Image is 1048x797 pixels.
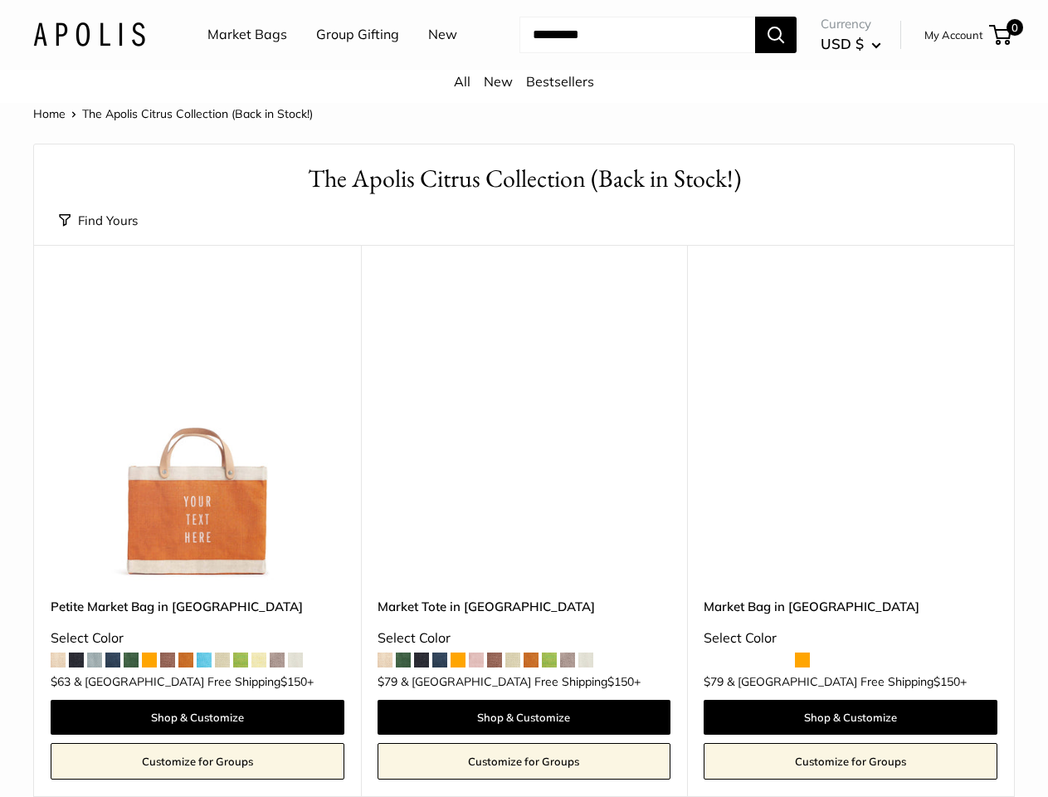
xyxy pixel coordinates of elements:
a: Market Bags [207,22,287,47]
span: The Apolis Citrus Collection (Back in Stock!) [82,106,313,121]
a: All [454,73,470,90]
a: Market Tote in [GEOGRAPHIC_DATA] [378,597,671,616]
span: & [GEOGRAPHIC_DATA] Free Shipping + [74,676,314,687]
span: Currency [821,12,881,36]
div: Select Color [704,626,997,651]
a: Home [33,106,66,121]
a: Market Bag in [GEOGRAPHIC_DATA] [704,597,997,616]
a: Customize for Groups [378,743,671,780]
button: Search [755,17,797,53]
a: Shop & Customize [51,700,344,735]
h1: The Apolis Citrus Collection (Back in Stock!) [59,161,989,197]
a: 0 [991,25,1011,45]
span: 0 [1007,19,1023,36]
a: Customize for Groups [51,743,344,780]
span: USD $ [821,35,864,52]
span: $150 [607,674,634,689]
nav: Breadcrumb [33,103,313,125]
a: description_Make it yours with custom, printed text.Market Tote in Citrus [378,286,671,580]
img: description_Make it yours with custom printed text. [51,286,344,580]
a: description_Make it yours with custom, printed text.Market Bag in Citrus [704,286,997,580]
span: $150 [280,674,307,689]
div: Select Color [51,626,344,651]
a: Group Gifting [316,22,399,47]
a: My Account [924,25,983,45]
span: $150 [933,674,960,689]
img: Apolis [33,22,145,46]
input: Search... [519,17,755,53]
button: Find Yours [59,209,138,232]
span: & [GEOGRAPHIC_DATA] Free Shipping + [401,676,641,687]
a: Shop & Customize [378,700,671,735]
span: & [GEOGRAPHIC_DATA] Free Shipping + [727,676,967,687]
a: description_Make it yours with custom printed text.Petite Market Bag in Citrus [51,286,344,580]
a: Customize for Groups [704,743,997,780]
span: $79 [704,674,724,689]
a: Petite Market Bag in [GEOGRAPHIC_DATA] [51,597,344,616]
a: Bestsellers [526,73,594,90]
a: New [484,73,513,90]
a: Shop & Customize [704,700,997,735]
a: New [428,22,457,47]
span: $79 [378,674,397,689]
span: $63 [51,674,71,689]
div: Select Color [378,626,671,651]
button: USD $ [821,31,881,57]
